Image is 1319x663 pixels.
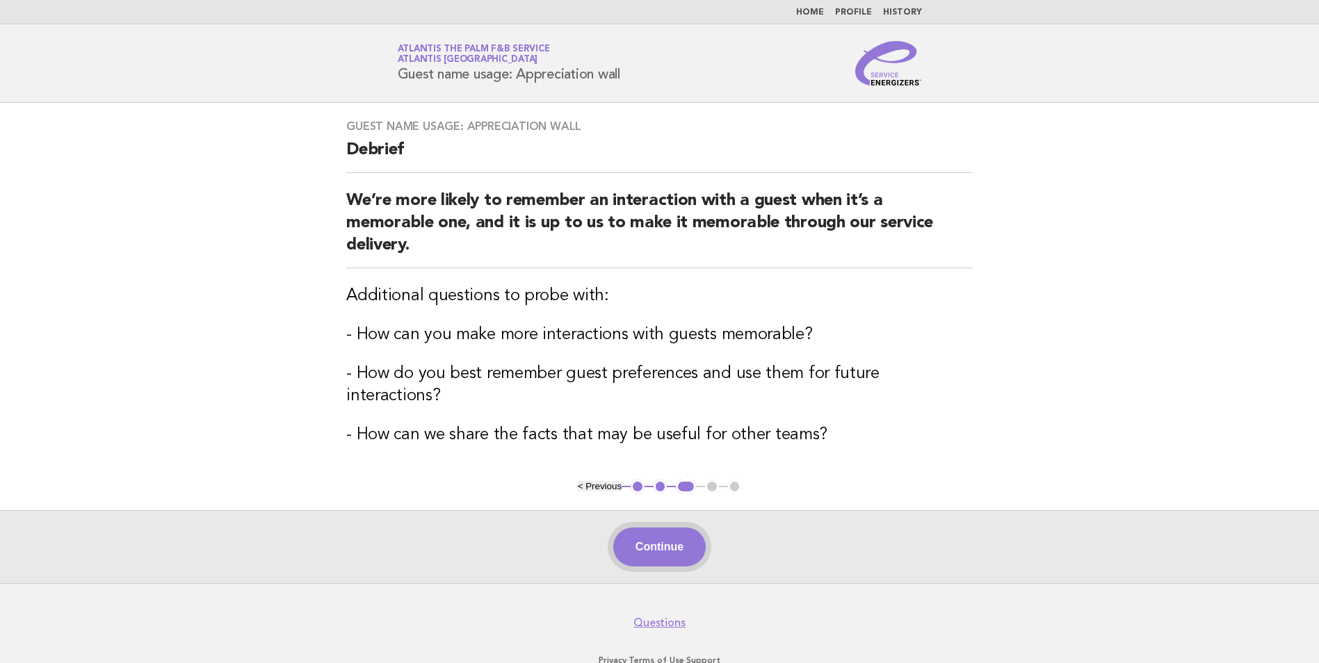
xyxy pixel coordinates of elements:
h3: - How can we share the facts that may be useful for other teams? [346,424,973,446]
h3: - How can you make more interactions with guests memorable? [346,324,973,346]
h2: Debrief [346,139,973,173]
h1: Guest name usage: Appreciation wall [398,45,620,81]
a: Questions [633,616,686,630]
h3: Additional questions to probe with: [346,285,973,307]
h3: - How do you best remember guest preferences and use them for future interactions? [346,363,973,407]
h2: We’re more likely to remember an interaction with a guest when it’s a memorable one, and it is up... [346,190,973,268]
a: History [883,8,922,17]
button: Continue [613,527,706,566]
span: Atlantis [GEOGRAPHIC_DATA] [398,56,538,65]
button: 2 [654,480,667,493]
button: 3 [676,480,696,493]
a: Profile [835,8,872,17]
h3: Guest name usage: Appreciation wall [346,120,973,133]
a: Home [796,8,824,17]
a: Atlantis the Palm F&B ServiceAtlantis [GEOGRAPHIC_DATA] [398,44,550,64]
img: Service Energizers [855,41,922,85]
button: < Previous [578,481,622,491]
button: 1 [631,480,645,493]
